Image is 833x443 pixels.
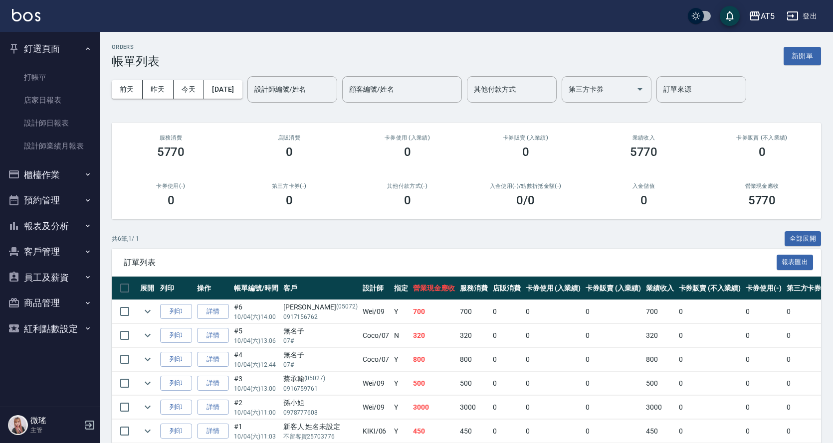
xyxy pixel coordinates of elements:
td: 0 [676,348,743,371]
h3: 帳單列表 [112,54,160,68]
td: N [392,324,411,347]
a: 詳情 [197,352,229,367]
th: 店販消費 [490,277,523,300]
td: 3000 [643,396,676,419]
td: 0 [583,348,643,371]
h2: 業績收入 [597,135,691,141]
td: 0 [583,324,643,347]
h2: 卡券使用(-) [124,183,218,189]
h2: 卡券販賣 (入業績) [478,135,573,141]
button: 報表及分析 [4,213,96,239]
button: expand row [140,304,155,319]
td: 0 [523,420,584,443]
td: 320 [411,324,457,347]
td: #1 [231,420,281,443]
p: 0978777608 [283,408,358,417]
a: 詳情 [197,304,229,319]
td: 0 [784,324,832,347]
td: Y [392,420,411,443]
h3: 0 [640,193,647,207]
h3: 5770 [157,145,185,159]
td: 320 [643,324,676,347]
td: 0 [743,372,784,395]
td: 0 [676,396,743,419]
div: 蔡承翰 [283,374,358,384]
a: 詳情 [197,328,229,343]
p: 10/04 (六) 12:44 [234,360,278,369]
a: 新開單 [784,51,821,60]
button: 列印 [160,328,192,343]
th: 卡券販賣 (入業績) [583,277,643,300]
th: 卡券使用 (入業績) [523,277,584,300]
td: 0 [784,396,832,419]
a: 報表匯出 [777,257,814,267]
td: 0 [490,372,523,395]
td: #6 [231,300,281,323]
button: 列印 [160,376,192,391]
a: 詳情 [197,400,229,415]
th: 卡券使用(-) [743,277,784,300]
button: 列印 [160,352,192,367]
p: 07# [283,336,358,345]
td: 0 [523,300,584,323]
td: 450 [411,420,457,443]
td: 0 [784,372,832,395]
td: Wei /09 [360,396,392,419]
button: 釘選頁面 [4,36,96,62]
div: 無名子 [283,326,358,336]
a: 打帳單 [4,66,96,89]
th: 營業現金應收 [411,277,457,300]
span: 訂單列表 [124,258,777,268]
button: Open [632,81,648,97]
a: 設計師業績月報表 [4,135,96,157]
td: Y [392,396,411,419]
button: save [720,6,740,26]
h3: 0 /0 [516,193,535,207]
h2: 卡券使用 (入業績) [360,135,454,141]
th: 客戶 [281,277,360,300]
h3: 5770 [748,193,776,207]
div: [PERSON_NAME] [283,302,358,312]
td: #5 [231,324,281,347]
td: 0 [743,348,784,371]
h2: 其他付款方式(-) [360,183,454,189]
button: 新開單 [784,47,821,65]
button: 員工及薪資 [4,265,96,291]
button: 列印 [160,424,192,439]
h3: 0 [404,193,411,207]
td: KIKI /06 [360,420,392,443]
p: 07# [283,360,358,369]
td: 700 [457,300,490,323]
td: 700 [411,300,457,323]
button: 登出 [783,7,821,25]
td: 0 [676,324,743,347]
td: 0 [583,420,643,443]
div: 無名子 [283,350,358,360]
p: 10/04 (六) 11:00 [234,408,278,417]
th: 操作 [195,277,231,300]
h5: 微瑤 [30,416,81,426]
h2: 入金儲值 [597,183,691,189]
td: 0 [583,372,643,395]
td: 0 [490,348,523,371]
button: expand row [140,400,155,415]
td: 0 [676,420,743,443]
td: 450 [457,420,490,443]
button: [DATE] [204,80,242,99]
td: Coco /07 [360,348,392,371]
h2: 卡券販賣 (不入業績) [715,135,809,141]
h3: 5770 [630,145,658,159]
p: 共 6 筆, 1 / 1 [112,234,139,243]
p: (05027) [304,374,326,384]
th: 指定 [392,277,411,300]
button: 商品管理 [4,290,96,316]
button: AT5 [745,6,779,26]
td: Y [392,300,411,323]
h2: ORDERS [112,44,160,50]
th: 卡券販賣 (不入業績) [676,277,743,300]
td: Wei /09 [360,300,392,323]
button: expand row [140,352,155,367]
th: 服務消費 [457,277,490,300]
h3: 0 [759,145,766,159]
th: 列印 [158,277,195,300]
